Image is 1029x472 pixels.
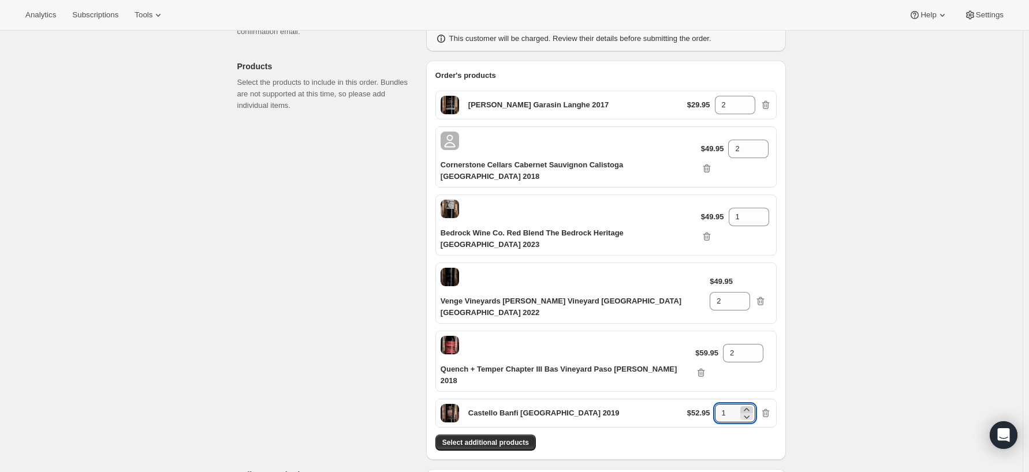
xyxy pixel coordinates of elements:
span: Default Title [441,268,459,286]
p: $49.95 [701,143,724,155]
span: Subscriptions [72,10,118,20]
span: Select additional products [442,438,529,447]
button: Select additional products [435,434,536,451]
span: Default Title [441,132,459,150]
span: Default Title [441,336,459,354]
span: Default Title [441,404,459,422]
p: $59.95 [695,347,718,359]
p: Select the products to include in this order. Bundles are not supported at this time, so please a... [237,77,417,111]
button: Analytics [18,7,63,23]
span: Settings [976,10,1004,20]
button: Subscriptions [65,7,125,23]
p: Products [237,61,417,72]
p: Quench + Temper Chapter III Bas Vineyard Paso [PERSON_NAME] 2018 [441,364,695,387]
span: Order's products [435,71,496,80]
p: $49.95 [701,211,724,223]
span: Default Title [441,96,459,114]
p: Bedrock Wine Co. Red Blend The Bedrock Heritage [GEOGRAPHIC_DATA] 2023 [441,227,701,250]
p: Venge Vineyards [PERSON_NAME] Vineyard [GEOGRAPHIC_DATA] [GEOGRAPHIC_DATA] 2022 [441,295,710,319]
span: Tools [135,10,152,20]
p: [PERSON_NAME] Garasin Langhe 2017 [468,99,609,111]
span: Help [920,10,936,20]
p: $29.95 [687,99,710,111]
p: This customer will be charged. Review their details before submitting the order. [449,33,711,44]
p: $49.95 [710,276,733,287]
div: Open Intercom Messenger [990,421,1017,449]
p: Castello Banfi [GEOGRAPHIC_DATA] 2019 [468,407,620,419]
span: Analytics [25,10,56,20]
span: Default Title [441,200,459,218]
p: Cornerstone Cellars Cabernet Sauvignon Calistoga [GEOGRAPHIC_DATA] 2018 [441,159,701,182]
p: $52.95 [687,407,710,419]
button: Settings [957,7,1011,23]
button: Help [902,7,955,23]
button: Tools [128,7,171,23]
